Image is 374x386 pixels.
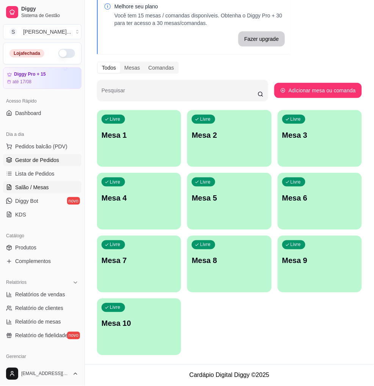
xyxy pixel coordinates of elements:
span: Lista de Pedidos [15,170,55,177]
p: Livre [291,179,301,185]
a: Relatório de fidelidadenovo [3,330,81,342]
input: Pesquisar [102,90,258,97]
a: Complementos [3,255,81,268]
span: Relatório de mesas [15,318,61,326]
p: Mesa 4 [102,193,177,203]
button: LivreMesa 3 [278,110,362,167]
a: KDS [3,209,81,221]
span: Salão / Mesas [15,184,49,191]
span: Relatório de clientes [15,305,63,312]
article: Diggy Pro + 15 [14,72,46,77]
p: Melhore seu plano [114,3,285,10]
div: Mesas [120,62,144,73]
button: LivreMesa 8 [187,236,271,293]
a: Relatório de clientes [3,302,81,314]
div: Acesso Rápido [3,95,81,107]
button: LivreMesa 7 [97,236,181,293]
span: Relatórios [6,280,27,286]
span: Dashboard [15,109,41,117]
a: Lista de Pedidos [3,168,81,180]
span: Relatórios de vendas [15,291,65,299]
p: Mesa 8 [192,255,267,266]
p: Mesa 10 [102,318,177,329]
button: Adicionar mesa ou comanda [274,83,362,98]
p: Livre [291,242,301,248]
p: Livre [110,242,120,248]
p: Livre [110,116,120,122]
div: Dia a dia [3,128,81,140]
a: Relatórios de vendas [3,289,81,301]
button: LivreMesa 4 [97,173,181,230]
span: KDS [15,211,26,218]
div: Gerenciar [3,351,81,363]
p: Mesa 5 [192,193,267,203]
div: [PERSON_NAME] ... [23,28,71,36]
button: LivreMesa 1 [97,110,181,167]
a: Gestor de Pedidos [3,154,81,166]
span: Complementos [15,258,51,265]
button: Fazer upgrade [238,31,285,47]
button: Pedidos balcão (PDV) [3,140,81,153]
span: S [9,28,17,36]
button: Alterar Status [58,49,75,58]
p: Livre [200,179,211,185]
span: Diggy Bot [15,197,38,205]
span: Gestor de Pedidos [15,156,59,164]
p: Mesa 1 [102,130,177,140]
div: Comandas [144,62,178,73]
p: Livre [110,179,120,185]
a: Salão / Mesas [3,181,81,193]
a: Diggy Botnovo [3,195,81,207]
p: Mesa 3 [282,130,357,140]
a: Diggy Pro + 15até 17/08 [3,67,81,89]
a: DiggySistema de Gestão [3,3,81,21]
button: LivreMesa 6 [278,173,362,230]
button: LivreMesa 5 [187,173,271,230]
p: Mesa 7 [102,255,177,266]
span: [EMAIL_ADDRESS][DOMAIN_NAME] [21,371,69,377]
span: Produtos [15,244,36,252]
button: [EMAIL_ADDRESS][DOMAIN_NAME] [3,365,81,383]
span: Relatório de fidelidade [15,332,68,339]
p: Livre [110,305,120,311]
article: até 17/08 [13,79,31,85]
button: LivreMesa 10 [97,299,181,355]
div: Todos [98,62,120,73]
a: Dashboard [3,107,81,119]
p: Mesa 2 [192,130,267,140]
p: Livre [291,116,301,122]
p: Mesa 6 [282,193,357,203]
p: Livre [200,116,211,122]
button: LivreMesa 9 [278,236,362,293]
a: Relatório de mesas [3,316,81,328]
span: Sistema de Gestão [21,12,78,19]
span: Pedidos balcão (PDV) [15,143,67,150]
button: LivreMesa 2 [187,110,271,167]
p: Mesa 9 [282,255,357,266]
p: Livre [200,242,211,248]
button: Select a team [3,24,81,39]
div: Loja fechada [9,49,44,58]
a: Produtos [3,242,81,254]
footer: Cardápio Digital Diggy © 2025 [85,364,374,386]
p: Você tem 15 mesas / comandas disponíveis. Obtenha o Diggy Pro + 30 para ter acesso a 30 mesas/com... [114,12,285,27]
div: Catálogo [3,230,81,242]
span: Diggy [21,6,78,12]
